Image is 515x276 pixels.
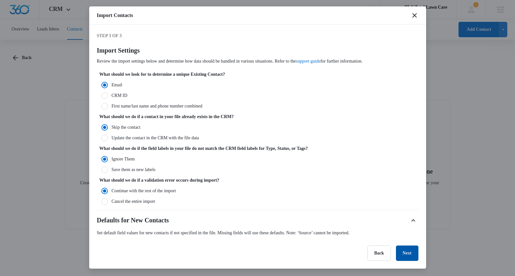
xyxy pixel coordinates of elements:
button: Back [367,246,391,261]
label: What should we do if a validation error occurs during import? [99,177,421,184]
button: close [411,12,418,19]
label: Ignore Them [97,156,418,162]
button: Next [396,246,418,261]
label: First name/last name and phone number combined [97,103,418,109]
label: CRM ID [97,92,418,99]
label: Save them as new labels [97,166,418,173]
label: What should we do if a contact in your file already exists in the CRM? [99,113,421,120]
label: What should we look for to determine a unique Existing Contact? [99,71,421,78]
label: Cancel the entire import [97,198,418,205]
label: Update the contact in the CRM with the file data [97,134,418,141]
h1: Import Settings [97,46,418,55]
p: Review the import settings below and determine how data should be handled in various situations. ... [97,58,418,65]
label: Skip the contact [97,124,418,131]
label: Continue with the rest of the import [97,187,418,194]
p: Step 3 of 3 [97,32,418,39]
label: What should we do if the field labels in your file do not match the CRM field labels for Type, St... [99,145,421,152]
label: Email [97,82,418,88]
a: support guide [296,59,321,64]
p: Set default field values for new contacts if not specified in the file. Missing fields will use t... [97,229,418,236]
h1: Import Contacts [97,12,133,19]
h2: Defaults for New Contacts [97,215,169,226]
